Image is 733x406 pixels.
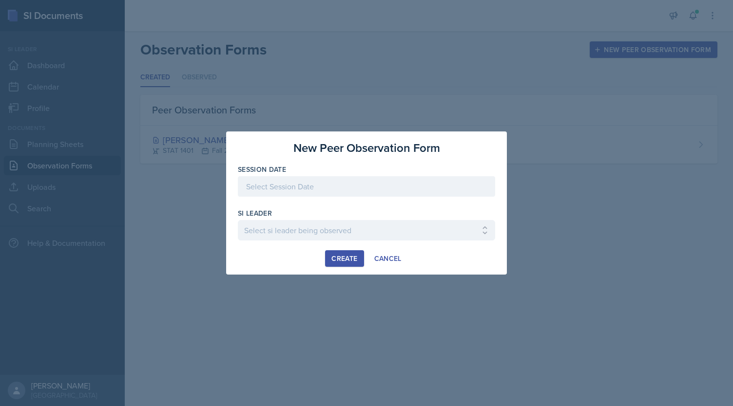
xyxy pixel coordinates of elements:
button: Create [325,250,364,267]
label: Session Date [238,165,286,174]
label: si leader [238,208,272,218]
div: Create [331,255,357,262]
h3: New Peer Observation Form [293,139,440,157]
button: Cancel [368,250,408,267]
div: Cancel [374,255,402,262]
